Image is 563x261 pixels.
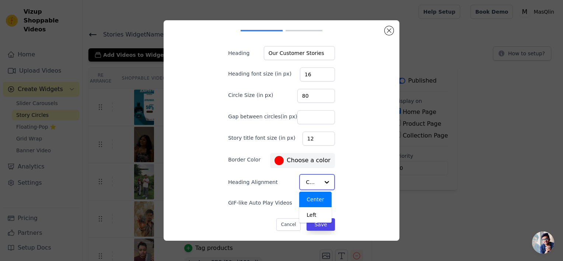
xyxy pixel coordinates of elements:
label: Choose a color [274,156,330,165]
div: Left [299,207,332,223]
button: Close modal [385,26,394,35]
label: Gap between circles(in px) [228,113,297,120]
div: Center [299,192,332,207]
label: GIF-like Auto Play Videos [228,199,292,206]
button: Cancel [276,218,301,231]
label: Heading [228,49,264,57]
label: Heading font size (in px) [228,70,291,77]
input: Add a heading [264,46,335,60]
span: Yes [322,199,332,208]
label: Border Color [228,156,260,163]
label: Story title font size (in px) [228,134,295,142]
label: Circle Size (in px) [228,91,273,99]
div: Open chat [532,232,554,254]
button: Save [307,218,335,231]
label: Heading Alignment [228,178,279,186]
